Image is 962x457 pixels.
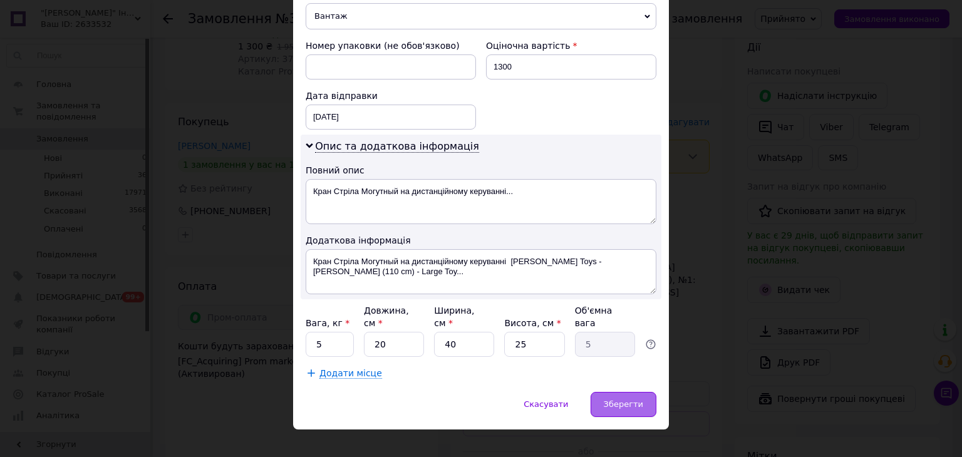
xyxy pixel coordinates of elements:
span: Додати місце [319,368,382,379]
label: Довжина, см [364,306,409,328]
div: Дата відправки [306,90,476,102]
textarea: Кран Стріла Могутный на дистанційному керуванні... [306,179,656,224]
span: Вантаж [306,3,656,29]
label: Ширина, см [434,306,474,328]
span: Зберегти [604,399,643,409]
div: Повний опис [306,164,656,177]
span: Скасувати [524,399,568,409]
div: Додаткова інформація [306,234,656,247]
textarea: Кран Стріла Могутный на дистанційному керуванні [PERSON_NAME] Toys - [PERSON_NAME] (110 cm) - Lar... [306,249,656,294]
label: Вага, кг [306,318,349,328]
label: Висота, см [504,318,561,328]
div: Оціночна вартість [486,39,656,52]
div: Об'ємна вага [575,304,635,329]
span: Опис та додаткова інформація [315,140,479,153]
div: Номер упаковки (не обов'язково) [306,39,476,52]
